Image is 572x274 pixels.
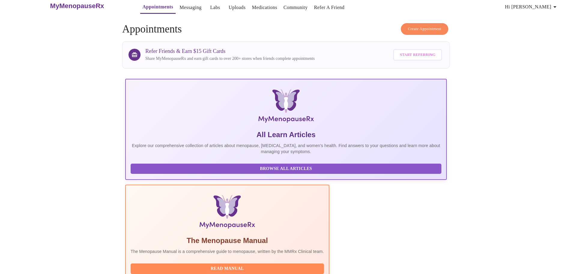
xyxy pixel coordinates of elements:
a: Read Manual [131,266,325,271]
button: Start Referring [393,49,442,60]
a: Browse All Articles [131,166,443,171]
p: The Menopause Manual is a comprehensive guide to menopause, written by the MMRx Clinical team. [131,248,324,254]
h3: Refer Friends & Earn $15 Gift Cards [145,48,315,54]
span: Create Appointment [408,26,441,32]
p: Explore our comprehensive collection of articles about menopause, [MEDICAL_DATA], and women's hea... [131,143,441,155]
button: Labs [205,2,225,14]
a: Medications [252,3,277,12]
a: Uploads [228,3,246,12]
span: Start Referring [400,51,435,58]
button: Medications [250,2,280,14]
button: Community [281,2,310,14]
a: Community [283,3,308,12]
span: Browse All Articles [137,165,435,173]
span: Read Manual [137,265,318,272]
img: Menopause Manual [161,195,293,231]
a: Messaging [180,3,201,12]
img: MyMenopauseRx Logo [179,89,393,125]
button: Browse All Articles [131,164,441,174]
button: Appointments [140,1,176,14]
button: Messaging [177,2,204,14]
h5: All Learn Articles [131,130,441,140]
p: Share MyMenopauseRx and earn gift cards to over 200+ stores when friends complete appointments [145,56,315,62]
button: Read Manual [131,263,324,274]
a: Labs [210,3,220,12]
button: Uploads [226,2,248,14]
h3: MyMenopauseRx [50,2,104,10]
a: Start Referring [392,46,443,63]
button: Create Appointment [401,23,448,35]
button: Hi [PERSON_NAME] [503,1,561,13]
h4: Appointments [122,23,450,35]
a: Appointments [143,3,173,11]
span: Hi [PERSON_NAME] [505,3,558,11]
h5: The Menopause Manual [131,236,324,245]
button: Refer a Friend [312,2,347,14]
a: Refer a Friend [314,3,345,12]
